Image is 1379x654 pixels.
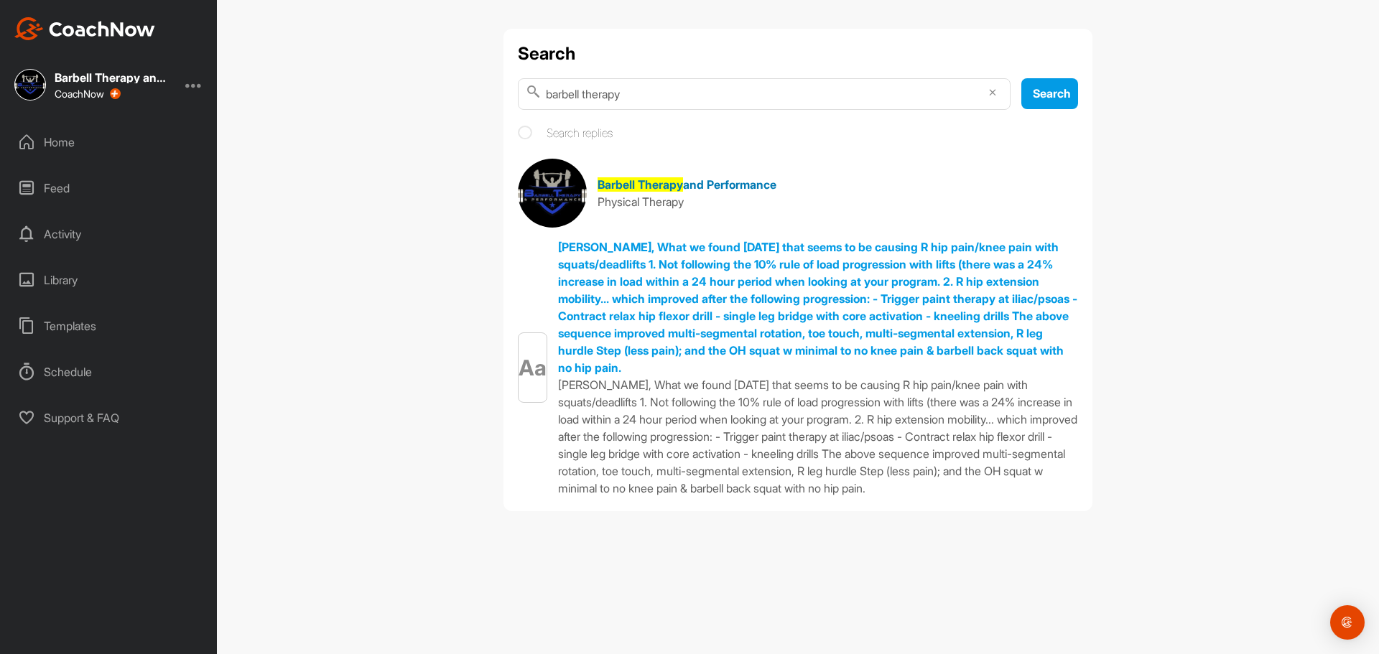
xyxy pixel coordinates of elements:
[1021,78,1078,109] button: Search
[598,195,684,209] span: Physical Therapy
[8,400,210,436] div: Support & FAQ
[14,69,46,101] img: square_2e6807cc2409ececdde4bd4faa7050b0.jpg
[14,17,155,40] img: CoachNow
[8,354,210,390] div: Schedule
[558,378,1077,495] span: [PERSON_NAME], What we found [DATE] that seems to be causing R hip pain/knee pain with squats/dea...
[8,124,210,160] div: Home
[8,170,210,206] div: Feed
[518,124,613,141] label: Search replies
[1330,605,1365,640] div: Open Intercom Messenger
[8,308,210,344] div: Templates
[683,177,776,192] span: and Performance
[518,159,587,228] img: Space Logo
[55,88,121,100] div: CoachNow
[518,159,1078,228] a: Barbell Therapyand PerformancePhysical Therapy
[1033,86,1071,101] span: Search
[8,216,210,252] div: Activity
[518,332,547,403] div: Aa
[558,240,1077,375] span: [PERSON_NAME], What we found [DATE] that seems to be causing R hip pain/knee pain with squats/dea...
[598,177,683,192] span: Barbell Therapy
[518,43,1078,64] h1: Search
[55,72,170,83] div: Barbell Therapy and Performance
[518,78,1011,110] input: Search
[518,238,1078,497] a: Aa[PERSON_NAME], What we found [DATE] that seems to be causing R hip pain/knee pain with squats/d...
[8,262,210,298] div: Library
